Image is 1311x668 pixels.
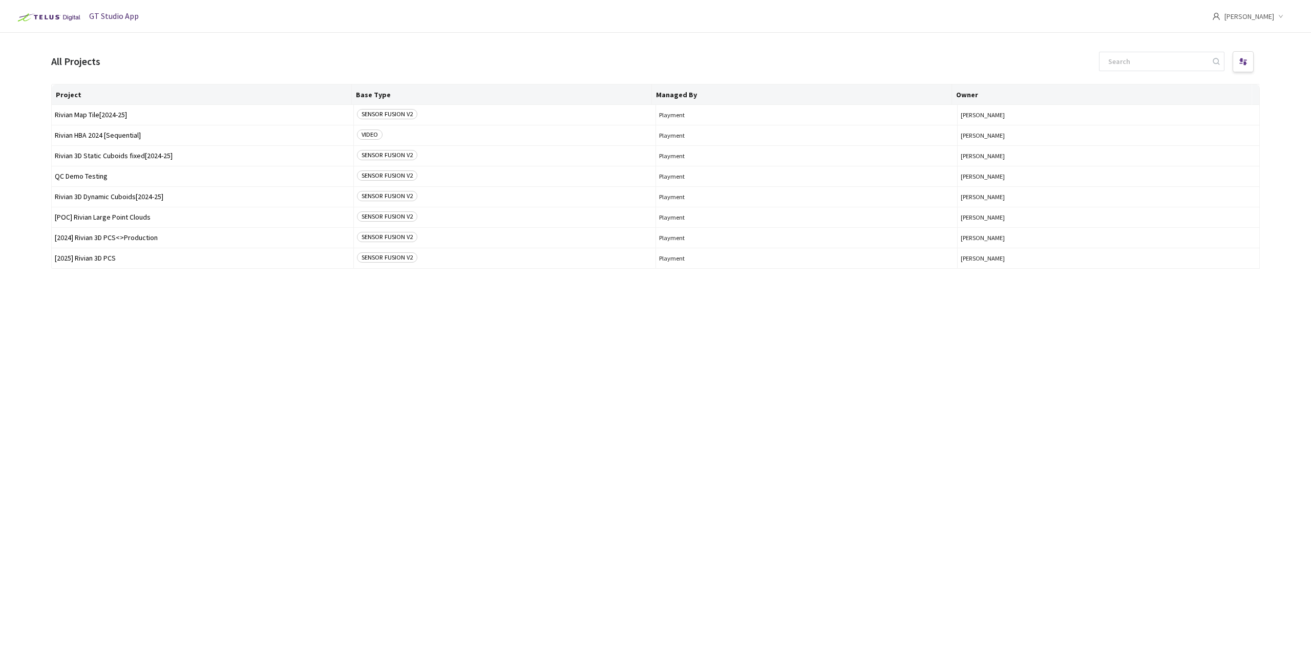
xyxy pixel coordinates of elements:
[52,84,352,105] th: Project
[659,132,955,139] span: Playment
[12,9,83,26] img: Telus
[961,234,1256,242] button: [PERSON_NAME]
[659,213,955,221] span: Playment
[357,191,417,201] span: SENSOR FUSION V2
[961,173,1256,180] button: [PERSON_NAME]
[1102,52,1211,71] input: Search
[357,130,383,140] span: VIDEO
[652,84,952,105] th: Managed By
[659,254,955,262] span: Playment
[55,152,350,160] span: Rivian 3D Static Cuboids fixed[2024-25]
[55,234,350,242] span: [2024] Rivian 3D PCS<>Production
[89,11,139,21] span: GT Studio App
[55,132,350,139] span: Rivian HBA 2024 [Sequential]
[55,193,350,201] span: Rivian 3D Dynamic Cuboids[2024-25]
[961,213,1256,221] button: [PERSON_NAME]
[357,150,417,160] span: SENSOR FUSION V2
[55,111,350,119] span: Rivian Map Tile[2024-25]
[1278,14,1283,19] span: down
[961,111,1256,119] button: [PERSON_NAME]
[659,152,955,160] span: Playment
[952,84,1252,105] th: Owner
[352,84,652,105] th: Base Type
[1212,12,1220,20] span: user
[357,252,417,263] span: SENSOR FUSION V2
[55,254,350,262] span: [2025] Rivian 3D PCS
[357,170,417,181] span: SENSOR FUSION V2
[357,232,417,242] span: SENSOR FUSION V2
[357,109,417,119] span: SENSOR FUSION V2
[357,211,417,222] span: SENSOR FUSION V2
[55,213,350,221] span: [POC] Rivian Large Point Clouds
[51,53,100,69] div: All Projects
[961,254,1256,262] button: [PERSON_NAME]
[961,152,1256,160] button: [PERSON_NAME]
[659,173,955,180] span: Playment
[659,193,955,201] span: Playment
[961,132,1256,139] button: [PERSON_NAME]
[961,193,1256,201] button: [PERSON_NAME]
[55,173,350,180] span: QC Demo Testing
[659,234,955,242] span: Playment
[659,111,955,119] span: Playment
